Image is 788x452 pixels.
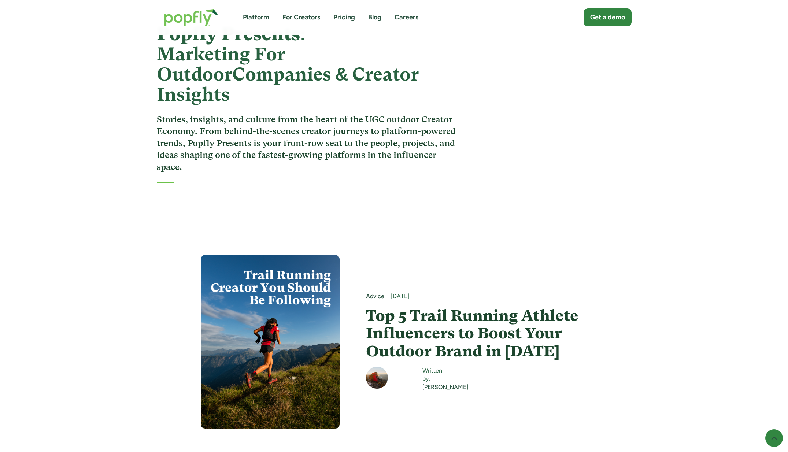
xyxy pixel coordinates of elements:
a: Blog [368,13,381,22]
a: [PERSON_NAME] [422,383,587,391]
a: Advice [366,292,384,300]
div: [DATE] [391,292,587,300]
strong: Marketing For Outdoor [157,44,285,85]
div: Get a demo [590,13,625,22]
strong: Companies & Creator Insights [157,64,419,105]
div: Written by: [422,367,587,383]
a: Careers [395,13,418,22]
a: Get a demo [584,8,632,26]
a: Top 5 Trail Running Athlete Influencers to Boost Your Outdoor Brand in [DATE] [366,307,587,360]
h3: Stories, insights, and culture from the heart of the UGC outdoor Creator Economy. From behind-the... [157,114,460,173]
a: Platform [243,13,269,22]
a: Pricing [333,13,355,22]
h1: Popfly Presents: [157,24,460,105]
a: home [157,1,225,33]
a: For Creators [282,13,320,22]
